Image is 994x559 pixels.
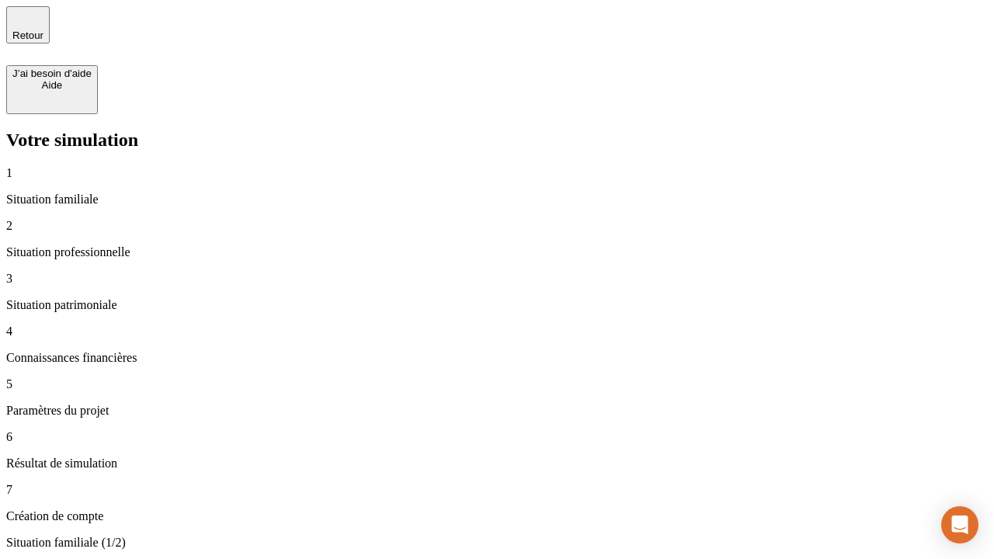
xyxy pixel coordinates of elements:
[6,193,988,207] p: Situation familiale
[6,509,988,523] p: Création de compte
[6,404,988,418] p: Paramètres du projet
[6,325,988,339] p: 4
[6,483,988,497] p: 7
[12,30,43,41] span: Retour
[6,430,988,444] p: 6
[6,65,98,114] button: J’ai besoin d'aideAide
[6,130,988,151] h2: Votre simulation
[6,6,50,43] button: Retour
[6,298,988,312] p: Situation patrimoniale
[6,166,988,180] p: 1
[6,351,988,365] p: Connaissances financières
[6,219,988,233] p: 2
[12,68,92,79] div: J’ai besoin d'aide
[6,457,988,470] p: Résultat de simulation
[12,79,92,91] div: Aide
[941,506,978,543] div: Open Intercom Messenger
[6,377,988,391] p: 5
[6,272,988,286] p: 3
[6,536,988,550] p: Situation familiale (1/2)
[6,245,988,259] p: Situation professionnelle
